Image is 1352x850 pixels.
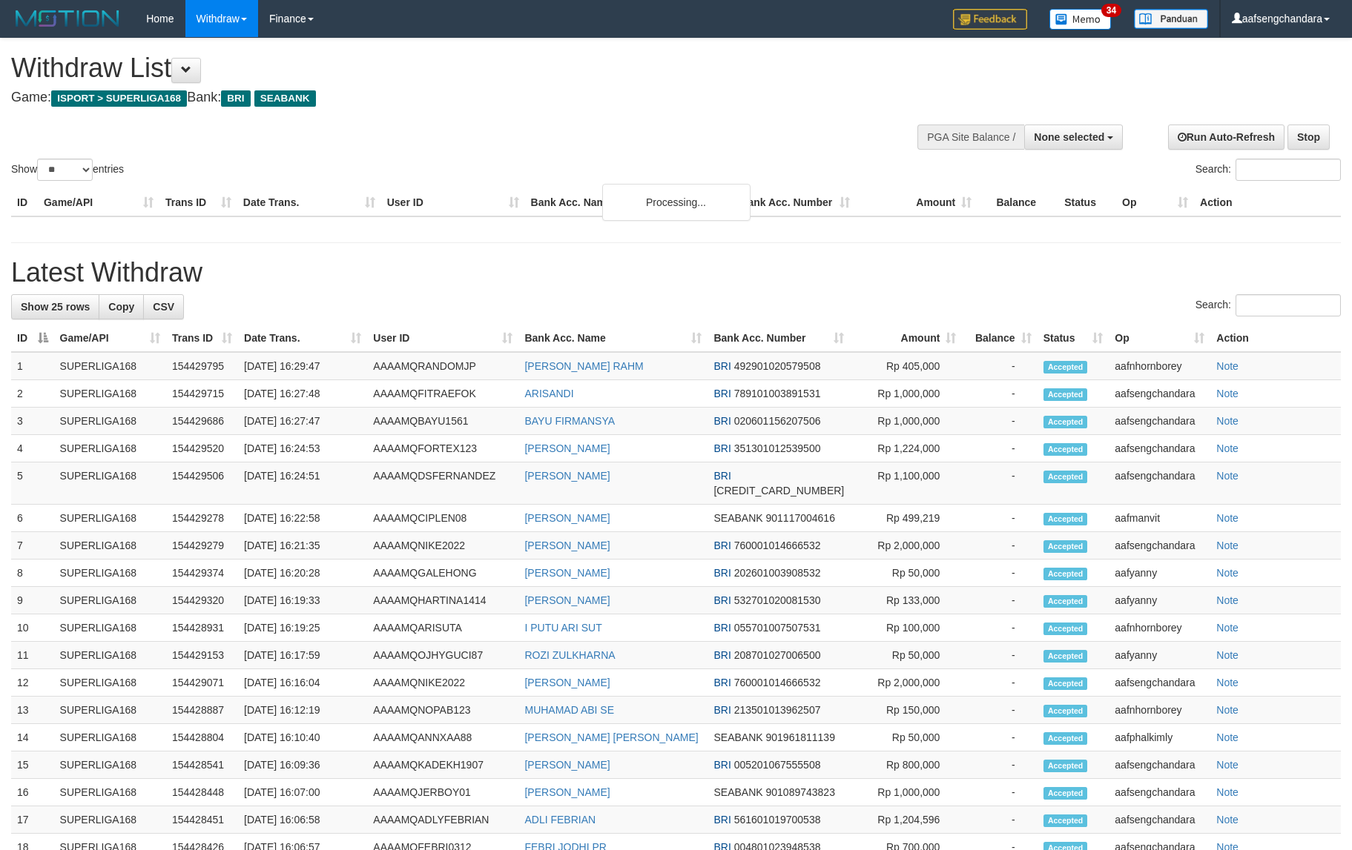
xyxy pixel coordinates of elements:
td: 154429795 [166,352,238,380]
td: aafsengchandara [1109,435,1210,462]
td: Rp 150,000 [850,697,962,724]
span: Copy 213501013962507 to clipboard [734,704,821,716]
td: - [962,352,1037,380]
td: [DATE] 16:24:53 [238,435,367,462]
td: Rp 1,000,000 [850,779,962,806]
td: 154428448 [166,779,238,806]
th: Status: activate to sort column ascending [1038,325,1109,352]
td: AAAAMQCIPLEN08 [367,505,518,532]
a: Note [1216,786,1239,798]
td: 154428887 [166,697,238,724]
td: AAAAMQBAYU1561 [367,408,518,435]
td: - [962,380,1037,408]
th: Date Trans.: activate to sort column ascending [238,325,367,352]
td: - [962,642,1037,669]
th: Bank Acc. Name: activate to sort column ascending [518,325,708,352]
a: CSV [143,294,184,319]
td: aafyanny [1109,587,1210,614]
a: [PERSON_NAME] [524,567,610,579]
span: Copy 202601003908532 to clipboard [734,567,821,579]
a: Note [1216,388,1239,399]
img: MOTION_logo.png [11,7,124,30]
td: 154428451 [166,806,238,834]
a: ARISANDI [524,388,573,399]
td: AAAAMQJERBOY01 [367,779,518,806]
span: BRI [713,388,731,399]
td: SUPERLIGA168 [54,669,166,697]
label: Search: [1196,159,1341,181]
td: Rp 50,000 [850,642,962,669]
td: SUPERLIGA168 [54,380,166,408]
td: Rp 499,219 [850,505,962,532]
a: Note [1216,731,1239,743]
td: [DATE] 16:27:47 [238,408,367,435]
span: BRI [713,759,731,771]
a: [PERSON_NAME] [524,759,610,771]
label: Search: [1196,294,1341,316]
a: Note [1216,470,1239,482]
th: Status [1058,189,1116,216]
td: [DATE] 16:12:19 [238,697,367,724]
label: Show entries [11,159,124,181]
td: SUPERLIGA168 [54,779,166,806]
a: Run Auto-Refresh [1168,124,1285,150]
a: [PERSON_NAME] [524,442,610,454]
a: Note [1216,594,1239,606]
h4: Game: Bank: [11,90,886,105]
select: Showentries [37,159,93,181]
th: Action [1210,325,1341,352]
td: SUPERLIGA168 [54,587,166,614]
td: [DATE] 16:06:58 [238,806,367,834]
td: aafmanvit [1109,505,1210,532]
span: Copy 492901020579508 to clipboard [734,360,821,372]
td: [DATE] 16:09:36 [238,751,367,779]
td: 14 [11,724,54,751]
span: Copy 005201067555508 to clipboard [734,759,821,771]
td: 1 [11,352,54,380]
td: 3 [11,408,54,435]
img: Button%20Memo.svg [1049,9,1112,30]
th: Date Trans. [237,189,381,216]
th: User ID: activate to sort column ascending [367,325,518,352]
a: Note [1216,442,1239,454]
td: Rp 405,000 [850,352,962,380]
td: AAAAMQNOPAB123 [367,697,518,724]
td: 154429279 [166,532,238,560]
a: BAYU FIRMANSYA [524,415,615,427]
td: [DATE] 16:22:58 [238,505,367,532]
td: AAAAMQOJHYGUCI87 [367,642,518,669]
th: Amount [856,189,977,216]
td: aafnhornborey [1109,614,1210,642]
span: None selected [1034,131,1104,143]
span: Accepted [1043,677,1088,690]
span: Accepted [1043,471,1088,483]
span: SEABANK [254,90,316,107]
td: AAAAMQHARTINA1414 [367,587,518,614]
span: Copy 351301012539500 to clipboard [734,442,821,454]
td: Rp 1,000,000 [850,408,962,435]
td: Rp 1,224,000 [850,435,962,462]
td: AAAAMQANNXAA88 [367,724,518,751]
a: [PERSON_NAME] [PERSON_NAME] [524,731,698,743]
div: PGA Site Balance / [917,124,1024,150]
td: 16 [11,779,54,806]
td: aafsengchandara [1109,380,1210,408]
img: panduan.png [1134,9,1208,29]
a: Note [1216,677,1239,688]
td: - [962,806,1037,834]
td: 154429153 [166,642,238,669]
td: [DATE] 16:21:35 [238,532,367,560]
td: SUPERLIGA168 [54,806,166,834]
span: Accepted [1043,760,1088,772]
td: Rp 1,100,000 [850,462,962,505]
span: SEABANK [713,786,762,798]
td: Rp 133,000 [850,587,962,614]
span: Accepted [1043,814,1088,827]
td: AAAAMQARISUTA [367,614,518,642]
span: Accepted [1043,622,1088,635]
td: [DATE] 16:27:48 [238,380,367,408]
td: 154429278 [166,505,238,532]
td: aafnhornborey [1109,697,1210,724]
span: Copy 532701020081530 to clipboard [734,594,821,606]
td: - [962,779,1037,806]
